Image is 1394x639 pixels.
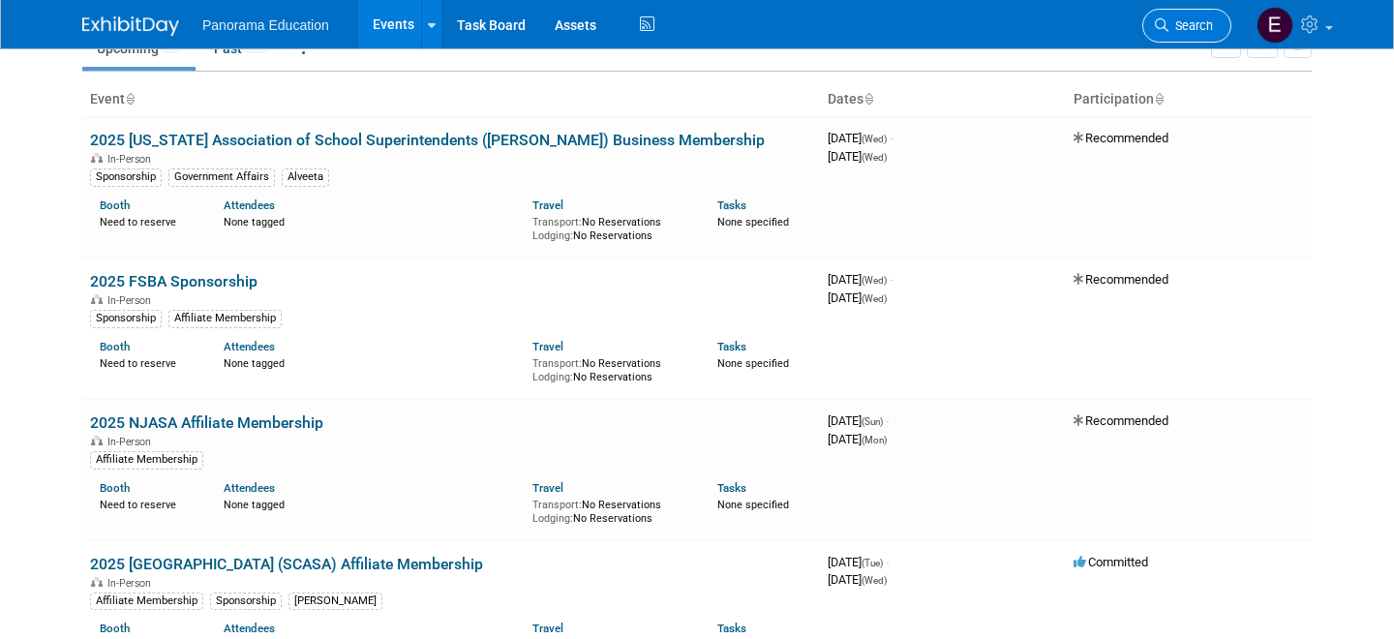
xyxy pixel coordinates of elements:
[1066,83,1312,116] th: Participation
[532,198,563,212] a: Travel
[1074,131,1168,145] span: Recommended
[1074,555,1148,569] span: Committed
[886,555,889,569] span: -
[828,149,887,164] span: [DATE]
[91,436,103,445] img: In-Person Event
[90,168,162,186] div: Sponsorship
[717,340,746,353] a: Tasks
[717,198,746,212] a: Tasks
[862,293,887,304] span: (Wed)
[100,495,195,512] div: Need to reserve
[532,216,582,228] span: Transport:
[828,290,887,305] span: [DATE]
[828,131,893,145] span: [DATE]
[862,416,883,427] span: (Sun)
[210,593,282,610] div: Sponsorship
[532,353,689,383] div: No Reservations No Reservations
[91,294,103,304] img: In-Person Event
[1168,18,1213,33] span: Search
[107,294,157,307] span: In-Person
[90,413,323,432] a: 2025 NJASA Affiliate Membership
[717,481,746,495] a: Tasks
[100,198,130,212] a: Booth
[862,558,883,568] span: (Tue)
[107,436,157,448] span: In-Person
[100,481,130,495] a: Booth
[100,212,195,229] div: Need to reserve
[1257,7,1293,44] img: External Events Calendar
[828,413,889,428] span: [DATE]
[202,17,329,33] span: Panorama Education
[90,310,162,327] div: Sponsorship
[532,499,582,511] span: Transport:
[828,272,893,287] span: [DATE]
[224,198,275,212] a: Attendees
[886,413,889,428] span: -
[717,622,746,635] a: Tasks
[717,357,789,370] span: None specified
[224,481,275,495] a: Attendees
[91,577,103,587] img: In-Person Event
[820,83,1066,116] th: Dates
[1142,9,1231,43] a: Search
[862,152,887,163] span: (Wed)
[224,212,518,229] div: None tagged
[862,435,887,445] span: (Mon)
[224,622,275,635] a: Attendees
[91,153,103,163] img: In-Person Event
[282,168,329,186] div: Alveeta
[90,451,203,469] div: Affiliate Membership
[828,555,889,569] span: [DATE]
[532,357,582,370] span: Transport:
[862,275,887,286] span: (Wed)
[107,577,157,590] span: In-Person
[828,432,887,446] span: [DATE]
[862,575,887,586] span: (Wed)
[82,16,179,36] img: ExhibitDay
[1154,91,1164,106] a: Sort by Participation Type
[890,131,893,145] span: -
[532,212,689,242] div: No Reservations No Reservations
[864,91,873,106] a: Sort by Start Date
[717,216,789,228] span: None specified
[532,371,573,383] span: Lodging:
[532,495,689,525] div: No Reservations No Reservations
[168,168,275,186] div: Government Affairs
[224,495,518,512] div: None tagged
[532,481,563,495] a: Travel
[862,134,887,144] span: (Wed)
[828,572,887,587] span: [DATE]
[224,353,518,371] div: None tagged
[100,340,130,353] a: Booth
[532,340,563,353] a: Travel
[125,91,135,106] a: Sort by Event Name
[107,153,157,166] span: In-Person
[90,131,765,149] a: 2025 [US_STATE] Association of School Superintendents ([PERSON_NAME]) Business Membership
[532,622,563,635] a: Travel
[532,229,573,242] span: Lodging:
[90,555,483,573] a: 2025 [GEOGRAPHIC_DATA] (SCASA) Affiliate Membership
[288,593,382,610] div: [PERSON_NAME]
[168,310,282,327] div: Affiliate Membership
[82,83,820,116] th: Event
[1074,413,1168,428] span: Recommended
[532,512,573,525] span: Lodging:
[1074,272,1168,287] span: Recommended
[100,353,195,371] div: Need to reserve
[100,622,130,635] a: Booth
[890,272,893,287] span: -
[90,272,258,290] a: 2025 FSBA Sponsorship
[717,499,789,511] span: None specified
[224,340,275,353] a: Attendees
[90,593,203,610] div: Affiliate Membership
